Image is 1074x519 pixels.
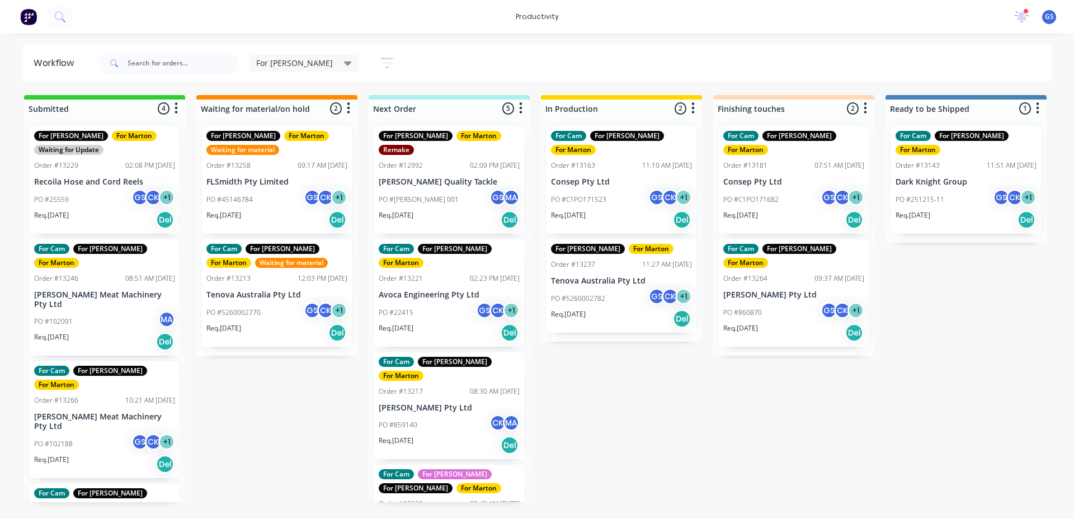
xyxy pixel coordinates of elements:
[551,276,692,286] p: Tenova Australia Pty Ltd
[379,195,459,205] p: PO #[PERSON_NAME] 001
[834,189,851,206] div: CK
[73,366,147,376] div: For [PERSON_NAME]
[470,386,520,397] div: 08:30 AM [DATE]
[551,210,586,220] p: Req. [DATE]
[112,131,157,141] div: For Marton
[379,308,413,318] p: PO #22415
[298,273,347,284] div: 12:03 PM [DATE]
[551,244,625,254] div: For [PERSON_NAME]
[156,455,174,473] div: Del
[418,244,492,254] div: For [PERSON_NAME]
[896,195,944,205] p: PO #251215-11
[158,433,175,450] div: + 1
[379,436,413,446] p: Req. [DATE]
[246,244,319,254] div: For [PERSON_NAME]
[723,323,758,333] p: Req. [DATE]
[379,145,414,155] div: Remake
[723,258,768,268] div: For Marton
[673,310,691,328] div: Del
[145,189,162,206] div: CK
[723,195,779,205] p: PO #C1PO171682
[206,161,251,171] div: Order #13258
[156,333,174,351] div: Del
[723,210,758,220] p: Req. [DATE]
[34,380,79,390] div: For Marton
[642,259,692,270] div: 11:27 AM [DATE]
[675,189,692,206] div: + 1
[125,395,175,405] div: 10:21 AM [DATE]
[34,131,108,141] div: For [PERSON_NAME]
[662,189,679,206] div: CK
[896,131,931,141] div: For Cam
[648,288,665,305] div: GS
[256,57,333,69] span: For [PERSON_NAME]
[34,56,79,70] div: Workflow
[206,323,241,333] p: Req. [DATE]
[379,371,423,381] div: For Marton
[298,161,347,171] div: 09:17 AM [DATE]
[30,126,180,234] div: For [PERSON_NAME]For MartonWaiting for UpdateOrder #1322902:08 PM [DATE]Recoila Hose and Cord Ree...
[34,366,69,376] div: For Cam
[489,414,506,431] div: CK
[1020,189,1037,206] div: + 1
[331,189,347,206] div: + 1
[993,189,1010,206] div: GS
[501,211,519,229] div: Del
[34,488,69,498] div: For Cam
[34,290,175,309] p: [PERSON_NAME] Meat Machinery Pty Ltd
[418,357,492,367] div: For [PERSON_NAME]
[206,290,347,300] p: Tenova Australia Pty Ltd
[723,290,864,300] p: [PERSON_NAME] Pty Ltd
[73,244,147,254] div: For [PERSON_NAME]
[590,131,664,141] div: For [PERSON_NAME]
[547,239,696,333] div: For [PERSON_NAME]For MartonOrder #1323711:27 AM [DATE]Tenova Australia Pty LtdPO #5260002782GSCK+...
[379,403,520,413] p: [PERSON_NAME] Pty Ltd
[814,161,864,171] div: 07:51 AM [DATE]
[379,323,413,333] p: Req. [DATE]
[379,161,423,171] div: Order #12992
[896,210,930,220] p: Req. [DATE]
[847,302,864,319] div: + 1
[675,288,692,305] div: + 1
[551,259,595,270] div: Order #13237
[723,308,762,318] p: PO #860870
[629,244,673,254] div: For Marton
[814,273,864,284] div: 09:37 AM [DATE]
[34,244,69,254] div: For Cam
[317,189,334,206] div: CK
[284,131,329,141] div: For Marton
[304,189,321,206] div: GS
[719,126,869,234] div: For CamFor [PERSON_NAME]For MartonOrder #1318107:51 AM [DATE]Consep Pty LtdPO #C1PO171682GSCK+1Re...
[374,126,524,234] div: For [PERSON_NAME]For MartonRemakeOrder #1299202:09 PM [DATE][PERSON_NAME] Quality TacklePO #[PERS...
[470,273,520,284] div: 02:23 PM [DATE]
[935,131,1009,141] div: For [PERSON_NAME]
[206,258,251,268] div: For Marton
[896,145,940,155] div: For Marton
[30,239,180,356] div: For CamFor [PERSON_NAME]For MartonOrder #1324608:51 AM [DATE][PERSON_NAME] Meat Machinery Pty Ltd...
[547,126,696,234] div: For CamFor [PERSON_NAME]For MartonOrder #1316311:10 AM [DATE]Consep Pty LtdPO #C1PO171523GSCK+1Re...
[34,210,69,220] p: Req. [DATE]
[845,211,863,229] div: Del
[202,239,352,347] div: For CamFor [PERSON_NAME]For MartonWaiting for materialOrder #1321312:03 PM [DATE]Tenova Australia...
[379,177,520,187] p: [PERSON_NAME] Quality Tackle
[34,455,69,465] p: Req. [DATE]
[551,161,595,171] div: Order #13163
[719,239,869,347] div: For CamFor [PERSON_NAME]For MartonOrder #1326409:37 AM [DATE][PERSON_NAME] Pty LtdPO #860870GSCK+...
[202,126,352,234] div: For [PERSON_NAME]For MartonWaiting for materialOrder #1325809:17 AM [DATE]FLSmidth Pty LimitedPO ...
[501,436,519,454] div: Del
[34,195,69,205] p: PO #25559
[131,433,148,450] div: GS
[551,145,596,155] div: For Marton
[379,244,414,254] div: For Cam
[723,244,759,254] div: For Cam
[1006,189,1023,206] div: CK
[379,499,423,509] div: Order #13220
[662,288,679,305] div: CK
[131,189,148,206] div: GS
[723,161,767,171] div: Order #13181
[156,211,174,229] div: Del
[158,311,175,328] div: MA
[503,414,520,431] div: MA
[379,258,423,268] div: For Marton
[145,433,162,450] div: CK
